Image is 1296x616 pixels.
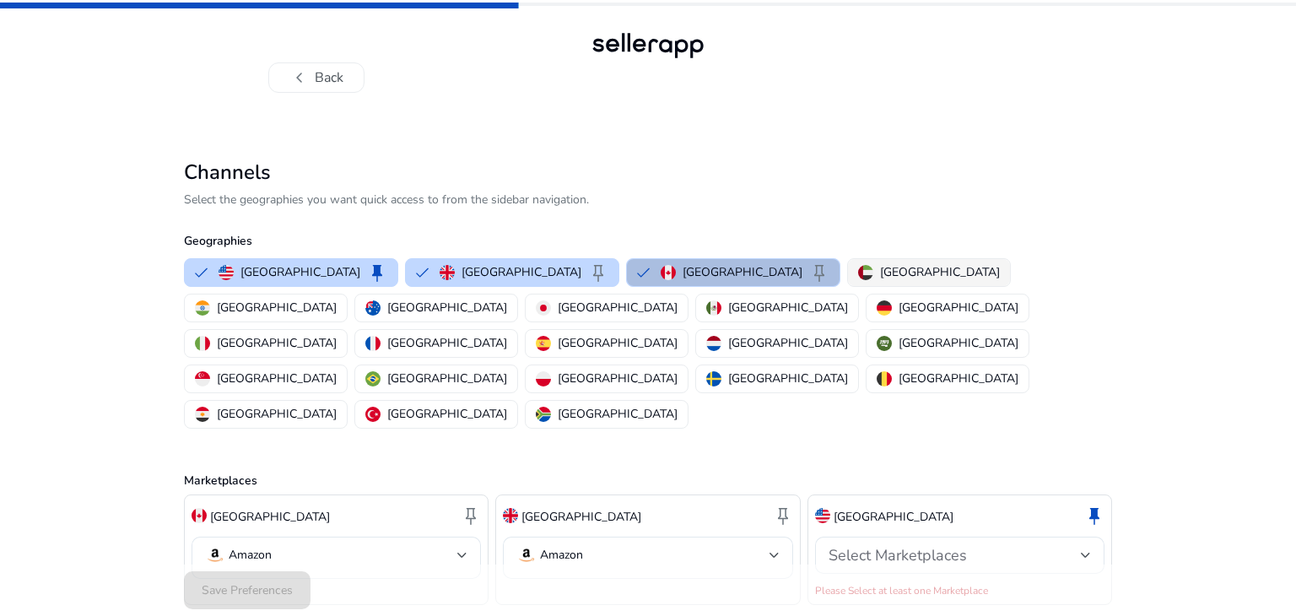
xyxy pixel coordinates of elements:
p: [GEOGRAPHIC_DATA] [217,405,337,423]
p: [GEOGRAPHIC_DATA] [834,508,953,526]
img: uk.svg [440,265,455,280]
p: [GEOGRAPHIC_DATA] [210,508,330,526]
p: [GEOGRAPHIC_DATA] [558,299,678,316]
p: [GEOGRAPHIC_DATA] [217,334,337,352]
img: de.svg [877,300,892,316]
img: ca.svg [192,508,207,523]
img: amazon.svg [516,545,537,565]
p: [GEOGRAPHIC_DATA] [217,370,337,387]
p: Amazon [229,548,272,563]
img: sg.svg [195,371,210,386]
p: Marketplaces [184,472,1112,489]
img: uk.svg [503,508,518,523]
img: au.svg [365,300,381,316]
img: amazon.svg [205,545,225,565]
p: [GEOGRAPHIC_DATA] [899,370,1018,387]
img: us.svg [815,508,830,523]
span: Select Marketplaces [829,545,967,565]
p: [GEOGRAPHIC_DATA] [462,263,581,281]
p: [GEOGRAPHIC_DATA] [728,334,848,352]
button: chevron_leftBack [268,62,364,93]
img: nl.svg [706,336,721,351]
p: [GEOGRAPHIC_DATA] [240,263,360,281]
img: jp.svg [536,300,551,316]
p: Select the geographies you want quick access to from the sidebar navigation. [184,191,1112,208]
h2: Channels [184,160,1112,185]
span: keep [461,505,481,526]
p: [GEOGRAPHIC_DATA] [387,405,507,423]
span: chevron_left [289,68,310,88]
p: Amazon [540,548,583,563]
span: keep [367,262,387,283]
p: [GEOGRAPHIC_DATA] [387,370,507,387]
span: keep [809,262,829,283]
img: be.svg [877,371,892,386]
img: br.svg [365,371,381,386]
img: eg.svg [195,407,210,422]
img: tr.svg [365,407,381,422]
img: se.svg [706,371,721,386]
span: keep [773,505,793,526]
p: [GEOGRAPHIC_DATA] [880,263,1000,281]
p: [GEOGRAPHIC_DATA] [521,508,641,526]
img: sa.svg [877,336,892,351]
p: [GEOGRAPHIC_DATA] [899,299,1018,316]
img: fr.svg [365,336,381,351]
img: us.svg [219,265,234,280]
p: [GEOGRAPHIC_DATA] [217,299,337,316]
img: ca.svg [661,265,676,280]
img: in.svg [195,300,210,316]
img: za.svg [536,407,551,422]
p: [GEOGRAPHIC_DATA] [728,299,848,316]
p: [GEOGRAPHIC_DATA] [899,334,1018,352]
p: [GEOGRAPHIC_DATA] [558,405,678,423]
p: [GEOGRAPHIC_DATA] [728,370,848,387]
p: Geographies [184,232,1112,250]
span: keep [588,262,608,283]
p: [GEOGRAPHIC_DATA] [387,299,507,316]
img: mx.svg [706,300,721,316]
img: it.svg [195,336,210,351]
p: [GEOGRAPHIC_DATA] [683,263,802,281]
p: [GEOGRAPHIC_DATA] [558,334,678,352]
p: [GEOGRAPHIC_DATA] [558,370,678,387]
img: es.svg [536,336,551,351]
p: [GEOGRAPHIC_DATA] [387,334,507,352]
img: ae.svg [858,265,873,280]
img: pl.svg [536,371,551,386]
span: keep [1084,505,1104,526]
